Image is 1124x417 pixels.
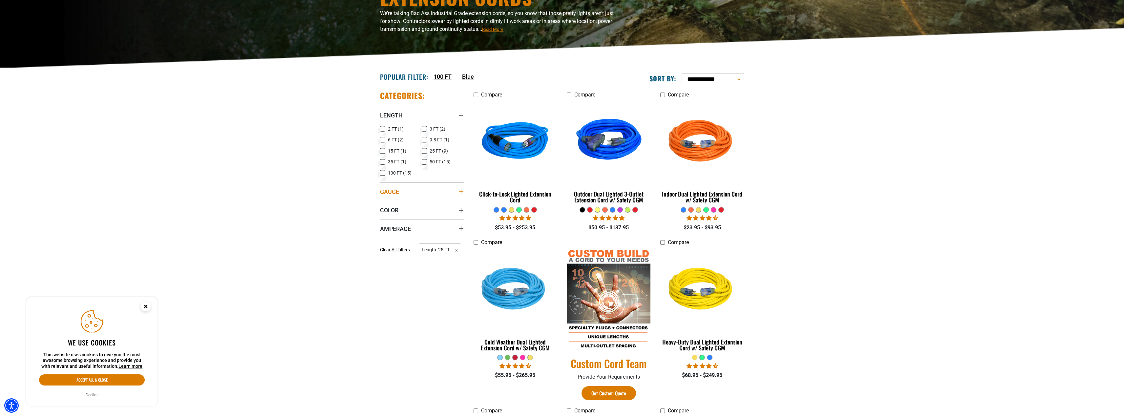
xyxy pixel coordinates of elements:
[474,339,557,351] div: Cold Weather Dual Lighted Extension Cord w/ Safety CGM
[574,92,595,98] span: Compare
[380,106,464,124] summary: Length
[567,191,650,203] div: Outdoor Dual Lighted 3-Outlet Extension Cord w/ Safety CGM
[567,373,650,381] p: Provide Your Requirements
[380,188,399,196] span: Gauge
[430,137,449,142] span: 9.8 FT (1)
[434,72,452,81] a: 100 FT
[660,224,744,232] div: $23.95 - $93.95
[567,224,650,232] div: $50.95 - $137.95
[388,127,404,131] span: 2 FT (1)
[474,191,557,203] div: Click-to-Lock Lighted Extension Cord
[668,92,689,98] span: Compare
[380,225,411,233] span: Amperage
[481,407,502,414] span: Compare
[687,215,718,221] span: 4.40 stars
[380,182,464,201] summary: Gauge
[567,104,650,180] img: blue
[380,112,403,119] span: Length
[380,219,464,238] summary: Amperage
[660,191,744,203] div: Indoor Dual Lighted Extension Cord w/ Safety CGM
[380,247,410,252] span: Clear All Filters
[567,357,650,370] a: Custom Cord Team
[567,101,650,207] a: blue Outdoor Dual Lighted 3-Outlet Extension Cord w/ Safety CGM
[582,386,636,400] a: Get Custom Quote
[380,206,398,214] span: Color
[474,252,557,327] img: Light Blue
[660,371,744,379] div: $68.95 - $249.95
[388,159,406,164] span: 35 FT (1)
[687,363,718,369] span: 4.64 stars
[4,398,19,413] div: Accessibility Menu
[380,73,428,81] h2: Popular Filter:
[567,249,650,350] img: Custom Cord Team
[430,149,448,153] span: 25 FT (9)
[499,215,531,221] span: 4.87 stars
[474,224,557,232] div: $53.95 - $253.95
[668,407,689,414] span: Compare
[388,171,412,175] span: 100 FT (15)
[660,249,744,355] a: yellow Heavy-Duty Dual Lighted Extension Cord w/ Safety CGM
[474,371,557,379] div: $55.95 - $265.95
[462,72,474,81] a: Blue
[661,252,744,327] img: yellow
[380,201,464,219] summary: Color
[134,297,158,318] button: Close this option
[388,137,404,142] span: 6 FT (2)
[660,101,744,207] a: orange Indoor Dual Lighted Extension Cord w/ Safety CGM
[380,91,425,101] h2: Categories:
[430,127,445,131] span: 3 FT (2)
[39,338,145,347] h2: We use cookies
[84,392,100,398] button: Decline
[380,246,413,253] a: Clear All Filters
[482,27,503,32] span: Read More
[419,246,461,253] a: Length: 25 FT
[481,92,502,98] span: Compare
[574,407,595,414] span: Compare
[39,352,145,369] p: This website uses cookies to give you the most awesome browsing experience and provide you with r...
[430,159,451,164] span: 50 FT (15)
[660,339,744,351] div: Heavy-Duty Dual Lighted Extension Cord w/ Safety CGM
[593,215,625,221] span: 4.80 stars
[388,149,406,153] span: 15 FT (1)
[474,104,557,180] img: blue
[474,249,557,355] a: Light Blue Cold Weather Dual Lighted Extension Cord w/ Safety CGM
[649,74,676,83] label: Sort by:
[668,239,689,245] span: Compare
[26,297,158,407] aside: Cookie Consent
[499,363,531,369] span: 4.62 stars
[118,364,142,369] a: This website uses cookies to give you the most awesome browsing experience and provide you with r...
[39,374,145,386] button: Accept all & close
[380,10,620,33] p: We’re talking Bad Ass Industrial Grade extension cords, so you know that those pretty lights aren...
[419,243,461,256] span: Length: 25 FT
[481,239,502,245] span: Compare
[474,101,557,207] a: blue Click-to-Lock Lighted Extension Cord
[661,104,744,180] img: orange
